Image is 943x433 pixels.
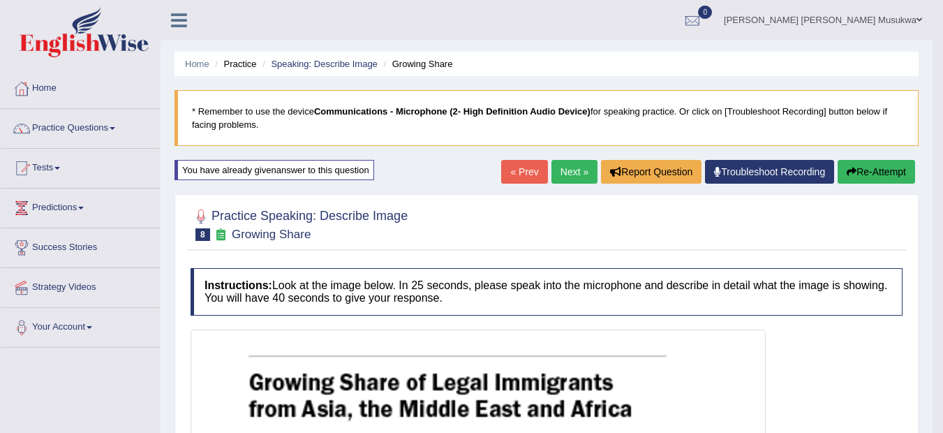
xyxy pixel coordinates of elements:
a: Your Account [1,308,160,343]
a: « Prev [501,160,547,184]
button: Report Question [601,160,701,184]
div: You have already given answer to this question [175,160,374,180]
b: Communications - Microphone (2- High Definition Audio Device) [314,106,591,117]
button: Re-Attempt [838,160,915,184]
small: Growing Share [232,228,311,241]
li: Growing Share [380,57,452,71]
a: Next » [551,160,597,184]
li: Practice [211,57,256,71]
span: 0 [698,6,712,19]
a: Success Stories [1,228,160,263]
span: 8 [195,228,210,241]
h2: Practice Speaking: Describe Image [191,206,408,241]
blockquote: * Remember to use the device for speaking practice. Or click on [Troubleshoot Recording] button b... [175,90,919,146]
h4: Look at the image below. In 25 seconds, please speak into the microphone and describe in detail w... [191,268,903,315]
a: Strategy Videos [1,268,160,303]
a: Home [185,59,209,69]
a: Tests [1,149,160,184]
small: Exam occurring question [214,228,228,242]
a: Predictions [1,189,160,223]
a: Home [1,69,160,104]
a: Troubleshoot Recording [705,160,834,184]
b: Instructions: [205,279,272,291]
a: Speaking: Describe Image [271,59,377,69]
a: Practice Questions [1,109,160,144]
